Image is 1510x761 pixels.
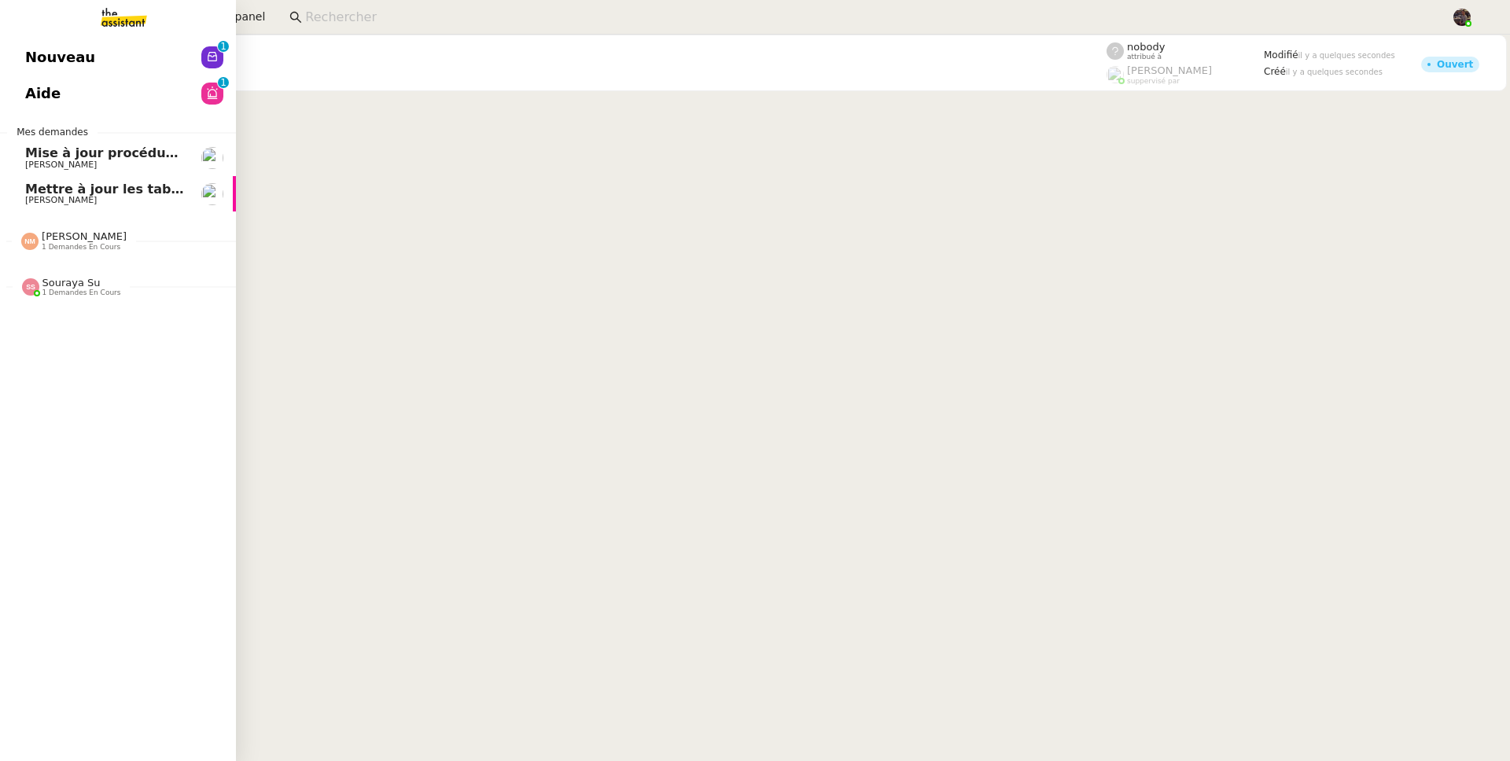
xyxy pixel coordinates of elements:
img: 2af2e8ed-4e7a-4339-b054-92d163d57814 [1453,9,1471,26]
span: Créé [1264,66,1286,77]
span: [PERSON_NAME] [25,160,97,170]
app-user-detailed-label: client [81,64,1107,84]
span: 1 demandes en cours [42,289,121,297]
span: Souraya Su [42,277,101,289]
span: 1 demandes en cours [42,243,120,252]
span: Appel reçu - [81,44,1107,58]
span: Aide [25,82,61,105]
span: [PERSON_NAME] [1127,64,1212,76]
span: Nouveau [25,46,95,69]
img: users%2FoFdbodQ3TgNoWt9kP3GXAs5oaCq1%2Favatar%2Fprofile-pic.png [1107,66,1124,83]
span: Mettre à jour les tableaux M3N et MPAf [25,182,304,197]
span: [PERSON_NAME] [42,230,127,242]
img: users%2FvmnJXRNjGXZGy0gQLmH5CrabyCb2%2Favatar%2F07c9d9ad-5b06-45ca-8944-a3daedea5428 [201,147,223,169]
p: 1 [220,77,226,91]
nz-badge-sup: 1 [218,77,229,88]
nz-badge-sup: 1 [218,41,229,52]
span: il y a quelques secondes [1286,68,1383,76]
span: Mise à jour procédure traitement FP [25,145,283,160]
span: [PERSON_NAME] [25,195,97,205]
img: svg [21,233,39,250]
span: il y a quelques secondes [1298,51,1395,60]
img: svg [22,278,39,296]
span: suppervisé par [1127,77,1180,86]
input: Rechercher [305,7,1435,28]
span: attribué à [1127,53,1162,61]
span: Modifié [1264,50,1298,61]
p: 1 [220,41,226,55]
span: Mes demandes [7,124,98,140]
app-user-label: suppervisé par [1107,64,1264,85]
app-user-label: attribué à [1107,41,1264,61]
span: nobody [1127,41,1165,53]
img: users%2FAXgjBsdPtrYuxuZvIJjRexEdqnq2%2Favatar%2F1599931753966.jpeg [201,183,223,205]
div: Ouvert [1437,60,1473,69]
